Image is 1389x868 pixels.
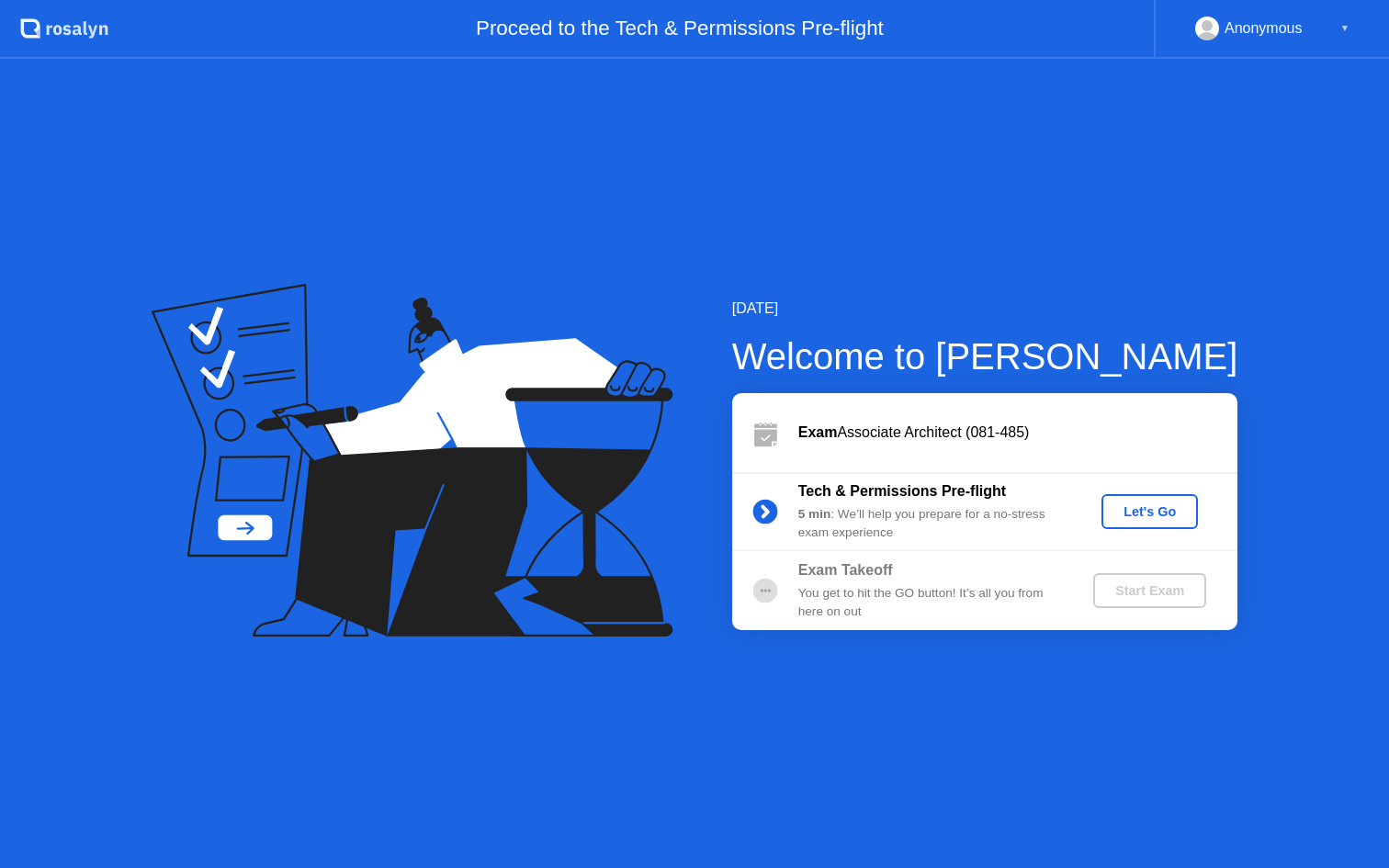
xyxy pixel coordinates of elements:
div: Start Exam [1101,583,1199,598]
button: Let's Go [1101,494,1198,529]
div: : We’ll help you prepare for a no-stress exam experience [798,505,1063,543]
button: Start Exam [1093,573,1206,608]
div: Associate Architect (081-485) [798,422,1237,444]
div: You get to hit the GO button! It’s all you from here on out [798,584,1063,622]
div: [DATE] [732,298,1238,320]
b: Tech & Permissions Pre-flight [798,483,1006,499]
b: 5 min [798,507,831,521]
b: Exam [798,424,838,440]
div: Anonymous [1225,17,1303,40]
b: Exam Takeoff [798,562,893,578]
div: Let's Go [1109,504,1191,519]
div: ▼ [1340,17,1349,40]
div: Welcome to [PERSON_NAME] [732,329,1238,384]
